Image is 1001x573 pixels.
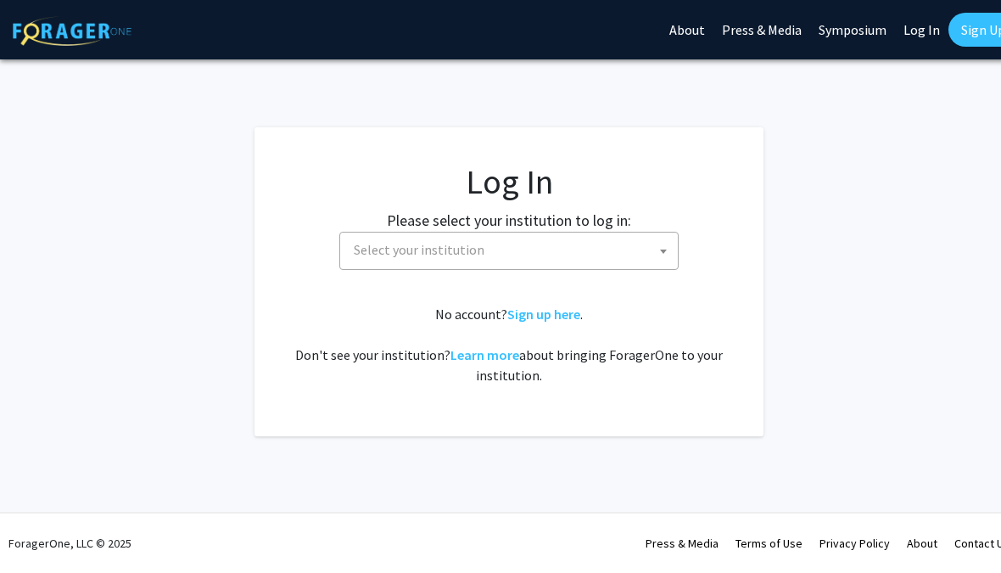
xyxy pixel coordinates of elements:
[288,161,730,202] h1: Log In
[8,514,131,573] div: ForagerOne, LLC © 2025
[507,306,580,323] a: Sign up here
[13,16,131,46] img: ForagerOne Logo
[387,209,631,232] label: Please select your institution to log in:
[450,346,519,363] a: Learn more about bringing ForagerOne to your institution
[907,536,937,551] a: About
[646,536,719,551] a: Press & Media
[735,536,802,551] a: Terms of Use
[819,536,890,551] a: Privacy Policy
[339,232,679,270] span: Select your institution
[347,233,678,267] span: Select your institution
[288,304,730,385] div: No account? . Don't see your institution? about bringing ForagerOne to your institution.
[354,241,484,258] span: Select your institution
